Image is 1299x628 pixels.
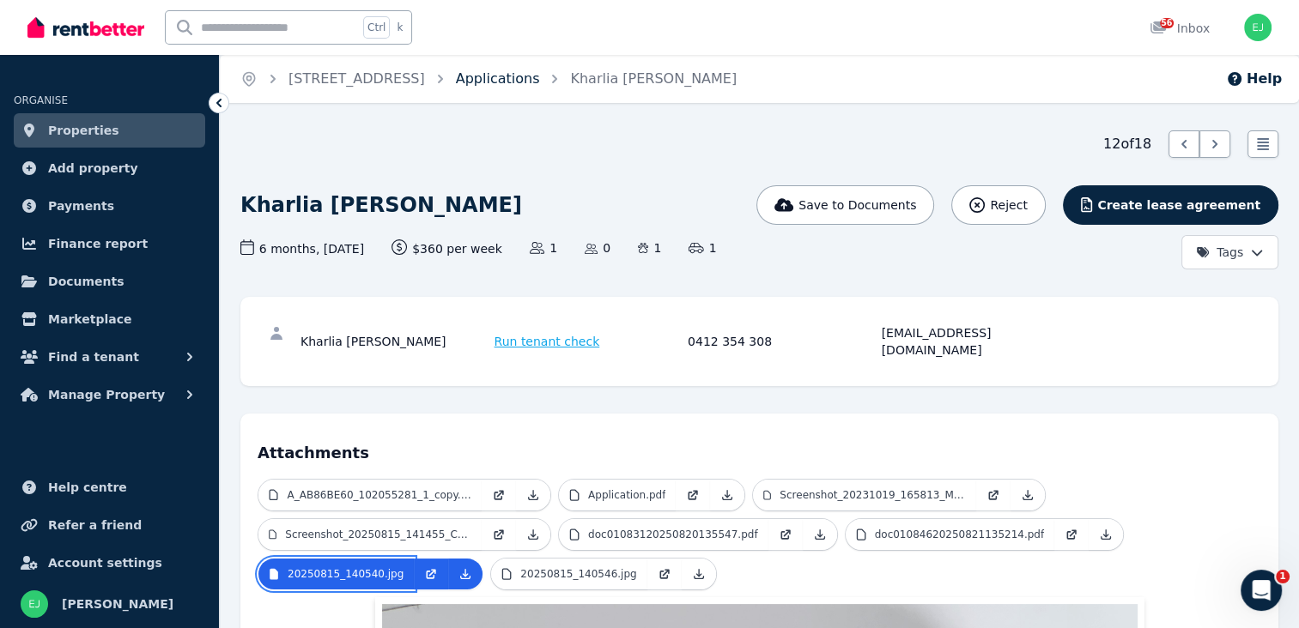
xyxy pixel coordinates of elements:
[495,333,600,350] span: Run tenant check
[482,480,516,510] a: Open in new Tab
[1150,20,1210,37] div: Inbox
[14,189,205,223] a: Payments
[559,519,768,550] a: doc01083120250820135547.pdf
[530,239,557,257] span: 1
[588,528,758,541] p: doc01083120250820135547.pdf
[638,239,661,257] span: 1
[414,559,448,589] a: Open in new Tab
[392,239,502,257] span: $360 per week
[520,567,636,581] p: 20250815_140546.jpg
[1063,185,1278,225] button: Create lease agreement
[288,567,404,581] p: 20250815_140540.jpg
[285,528,471,541] p: Screenshot_20250815_141455_Chrome.jpg
[48,196,114,216] span: Payments
[300,324,489,359] div: Kharlia [PERSON_NAME]
[14,151,205,185] a: Add property
[14,264,205,299] a: Documents
[1011,480,1045,510] a: Download Attachment
[588,488,665,502] p: Application.pdf
[48,515,142,535] span: Refer a friend
[363,16,390,39] span: Ctrl
[21,590,48,618] img: Eileen Jacob
[27,15,144,40] img: RentBetter
[846,519,1055,550] a: doc01084620250821135214.pdf
[48,233,148,254] span: Finance report
[258,519,482,550] a: Screenshot_20250815_141455_Chrome.jpg
[676,480,710,510] a: Open in new Tab
[258,431,1261,465] h4: Attachments
[456,70,540,87] a: Applications
[48,120,119,141] span: Properties
[14,226,205,261] a: Finance report
[288,70,425,87] a: [STREET_ADDRESS]
[882,324,1071,359] div: [EMAIL_ADDRESS][DOMAIN_NAME]
[287,488,471,502] p: A_AB86BE60_102055281_1_copy.pdf
[559,480,676,510] a: Application.pdf
[990,196,1027,214] span: Reject
[1226,69,1282,89] button: Help
[48,477,127,498] span: Help centre
[1181,235,1278,269] button: Tags
[14,113,205,148] a: Properties
[798,196,916,214] span: Save to Documents
[1276,570,1290,583] span: 1
[14,302,205,336] a: Marketplace
[1196,244,1243,261] span: Tags
[397,21,403,34] span: k
[14,377,205,412] button: Manage Property
[14,470,205,504] a: Help centre
[1089,519,1123,550] a: Download Attachment
[220,55,757,103] nav: Breadcrumb
[48,271,124,292] span: Documents
[756,185,935,225] button: Save to Documents
[768,519,803,550] a: Open in new Tab
[1244,14,1272,41] img: Eileen Jacob
[48,309,131,329] span: Marketplace
[753,480,976,510] a: Screenshot_20231019_165813_Medicare.jpg
[48,553,162,573] span: Account settings
[258,480,482,510] a: A_AB86BE60_102055281_1_copy.pdf
[1160,18,1174,28] span: 56
[14,508,205,542] a: Refer a friend
[48,158,138,178] span: Add property
[1054,519,1089,550] a: Open in new Tab
[951,185,1045,225] button: Reject
[689,239,716,257] span: 1
[1097,196,1260,214] span: Create lease agreement
[62,594,173,614] span: [PERSON_NAME]
[516,480,550,510] a: Download Attachment
[14,546,205,580] a: Account settings
[585,239,610,257] span: 0
[258,559,414,589] a: 20250815_140540.jpg
[803,519,837,550] a: Download Attachment
[14,340,205,374] button: Find a tenant
[448,559,483,589] a: Download Attachment
[780,488,966,502] p: Screenshot_20231019_165813_Medicare.jpg
[688,324,877,359] div: 0412 354 308
[491,559,646,589] a: 20250815_140546.jpg
[682,559,716,589] a: Download Attachment
[516,519,550,550] a: Download Attachment
[14,94,68,106] span: ORGANISE
[48,384,165,405] span: Manage Property
[875,528,1045,541] p: doc01084620250821135214.pdf
[482,519,516,550] a: Open in new Tab
[570,70,737,87] a: Kharlia [PERSON_NAME]
[976,480,1011,510] a: Open in new Tab
[240,191,522,219] h1: Kharlia [PERSON_NAME]
[240,239,364,257] span: 6 months , [DATE]
[1103,134,1151,154] span: 12 of 18
[1241,570,1282,611] iframe: Intercom live chat
[647,559,682,589] a: Open in new Tab
[710,480,744,510] a: Download Attachment
[48,347,139,367] span: Find a tenant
